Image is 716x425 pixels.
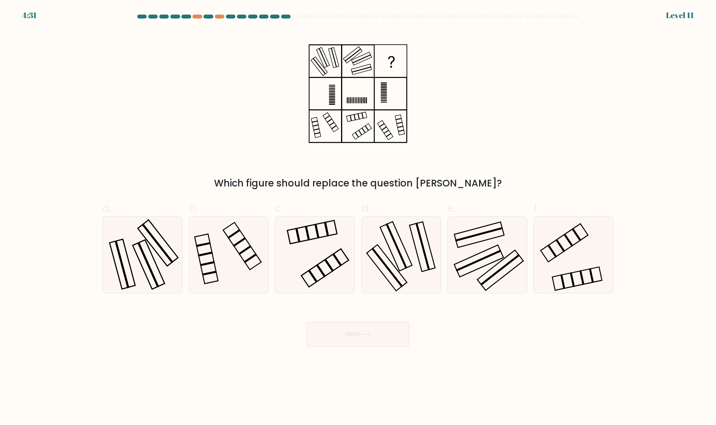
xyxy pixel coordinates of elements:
[666,9,694,21] div: Level 11
[307,322,409,347] button: Next
[22,9,37,21] div: 4:31
[447,200,456,216] span: e.
[103,200,112,216] span: a.
[107,176,609,190] div: Which figure should replace the question [PERSON_NAME]?
[275,200,283,216] span: c.
[533,200,539,216] span: f.
[361,200,371,216] span: d.
[189,200,198,216] span: b.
